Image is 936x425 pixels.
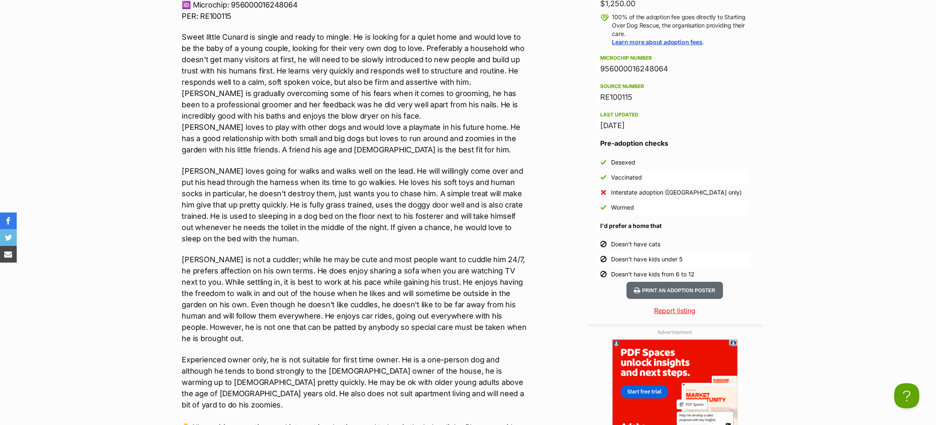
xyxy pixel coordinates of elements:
[612,13,749,46] p: 100% of the adoption fee goes directly to Starting Over Dog Rescue, the organisation providing th...
[601,55,749,61] div: Microchip number
[182,254,527,344] p: [PERSON_NAME] is not a cuddler; while he may be cute and most people want to cuddle him 24/7, he ...
[601,159,606,165] img: Yes
[611,158,636,167] div: Desexed
[601,63,749,75] div: 956000016248064
[601,91,749,103] div: RE100115
[894,383,919,408] iframe: Help Scout Beacon - Open
[611,255,683,263] div: Doesn't have kids under 5
[601,120,749,132] div: [DATE]
[182,31,527,155] p: Sweet little Cunard is single and ready to mingle. He is looking for a quiet home and would love ...
[611,270,695,278] div: Doesn't have kids from 6 to 12
[601,175,606,180] img: Yes
[611,240,661,248] div: Doesn't have cats
[611,188,742,197] div: Interstate adoption ([GEOGRAPHIC_DATA] only)
[627,282,723,299] button: Print an adoption poster
[587,306,763,316] a: Report listing
[601,83,749,90] div: Source number
[601,222,749,230] h4: I'd prefer a home that
[601,111,749,118] div: Last updated
[611,203,634,212] div: Wormed
[612,38,703,46] a: Learn more about adoption fees
[601,190,606,195] img: No
[601,138,749,148] h3: Pre-adoption checks
[611,173,642,182] div: Vaccinated
[601,205,606,210] img: Yes
[182,165,527,244] p: [PERSON_NAME] loves going for walks and walks well on the lead. He will willingly come over and p...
